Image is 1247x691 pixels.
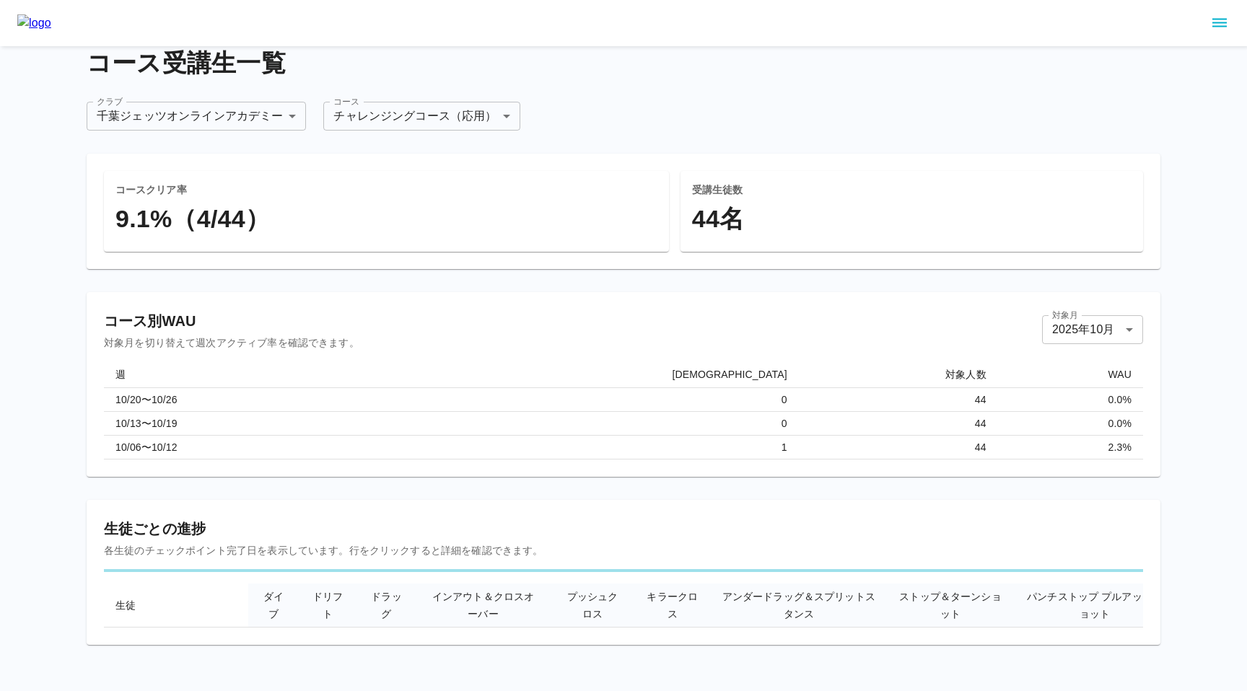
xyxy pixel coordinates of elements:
h6: 受講生徒数 [692,182,1132,198]
td: 44 [799,435,998,459]
h4: 44 名 [692,204,1132,234]
th: ドラッグ [357,584,416,628]
p: 各生徒のチェックポイント完了日を表示しています。行をクリックすると詳細を確認できます。 [104,543,1143,558]
td: 0.0 % [998,411,1143,435]
th: パンチストップ プルアップショット [1013,584,1176,628]
button: sidemenu [1207,11,1232,35]
label: クラブ [97,95,123,107]
td: 10/20〜10/26 [104,387,369,411]
th: WAU [998,361,1143,388]
td: 0 [369,387,799,411]
label: コース [333,95,359,107]
th: ドリフト [299,584,357,628]
div: チャレンジングコース（応用） [323,102,520,131]
th: 週 [104,361,369,388]
div: 2025年10月 [1042,315,1143,344]
label: 対象月 [1052,309,1078,321]
th: 対象人数 [799,361,998,388]
h6: 生徒ごとの進捗 [104,517,1143,540]
td: 0.0 % [998,387,1143,411]
th: インアウト＆クロスオーバー [416,584,551,628]
img: logo [17,14,51,32]
th: ストップ＆ターンショット [887,584,1013,628]
th: 生徒 [104,584,248,628]
td: 1 [369,435,799,459]
th: アンダードラッグ＆スプリットスタンス [710,584,887,628]
td: 10/06〜10/12 [104,435,369,459]
td: 2.3 % [998,435,1143,459]
h4: コース受講生一覧 [87,48,1160,79]
h6: コース別WAU [104,309,359,333]
h4: 9.1%（4/44） [115,204,657,234]
div: 千葉ジェッツオンラインアカデミー [87,102,306,131]
h6: コースクリア率 [115,182,657,198]
td: 44 [799,411,998,435]
td: 44 [799,387,998,411]
p: 対象月を切り替えて週次アクティブ率を確認できます。 [104,335,359,350]
td: 10/13〜10/19 [104,411,369,435]
th: プッシュクロス [551,584,634,628]
td: 0 [369,411,799,435]
th: ダイブ [248,584,299,628]
th: [DEMOGRAPHIC_DATA] [369,361,799,388]
th: キラークロス [634,584,710,628]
